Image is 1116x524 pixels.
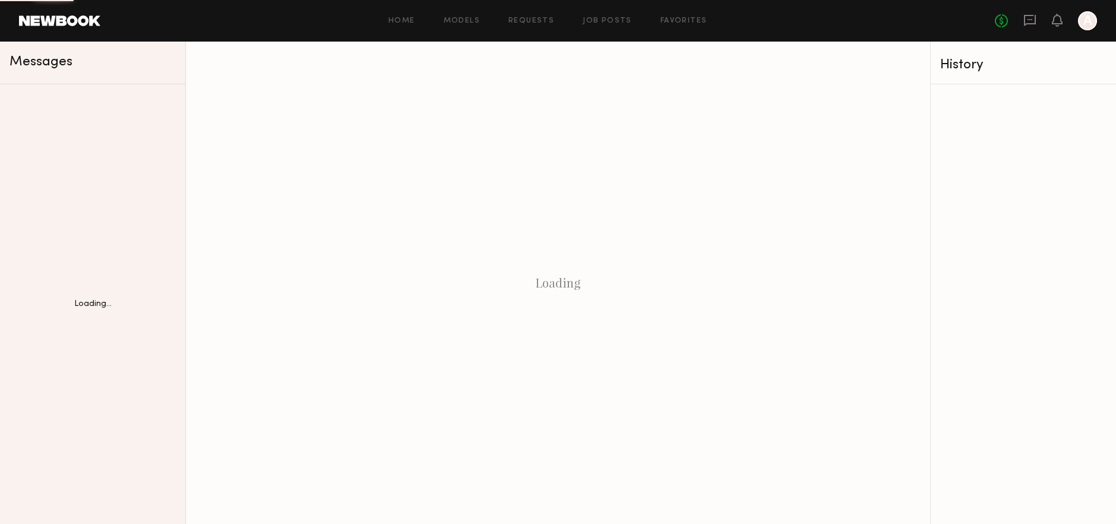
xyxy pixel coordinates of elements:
div: Loading... [74,300,112,308]
a: Requests [508,17,554,25]
a: Job Posts [583,17,632,25]
div: Loading [186,42,930,524]
a: A [1078,11,1097,30]
a: Models [444,17,480,25]
div: History [940,58,1106,72]
a: Favorites [660,17,707,25]
span: Messages [10,55,72,69]
a: Home [388,17,415,25]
